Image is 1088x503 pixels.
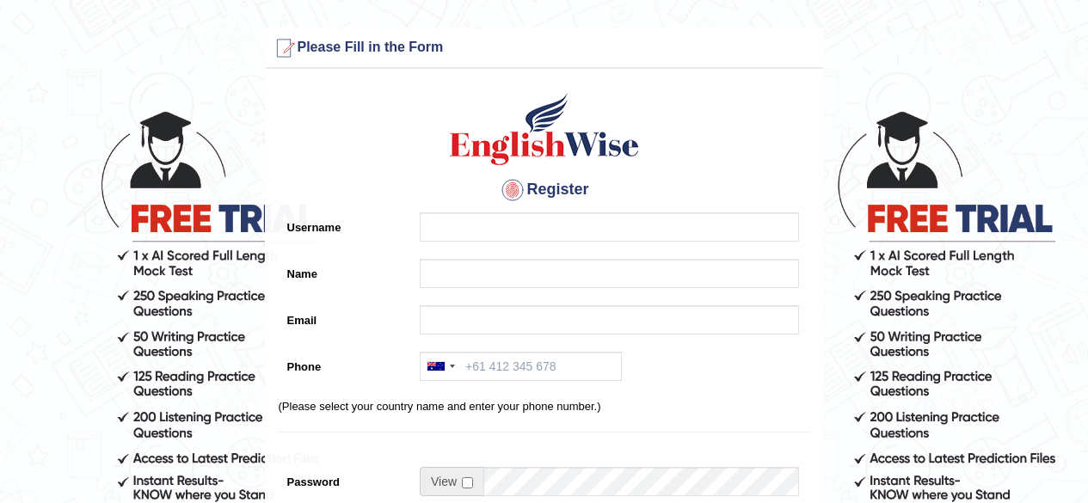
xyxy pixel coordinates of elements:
[446,90,642,168] img: Logo of English Wise create a new account for intelligent practice with AI
[420,352,622,381] input: +61 412 345 678
[279,398,810,414] p: (Please select your country name and enter your phone number.)
[279,259,412,282] label: Name
[270,34,819,62] h3: Please Fill in the Form
[462,477,473,488] input: Show/Hide Password
[279,305,412,328] label: Email
[279,352,412,375] label: Phone
[421,353,460,380] div: Australia: +61
[279,212,412,236] label: Username
[279,176,810,204] h4: Register
[279,467,412,490] label: Password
